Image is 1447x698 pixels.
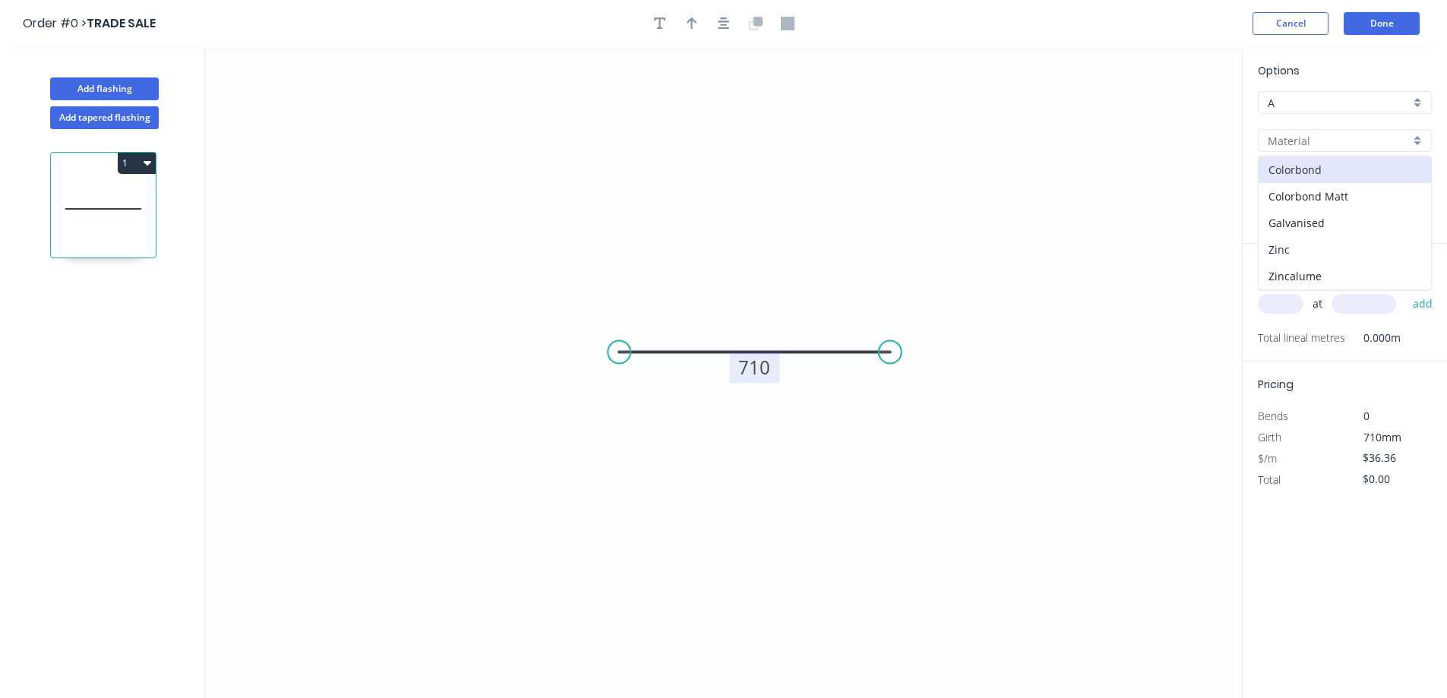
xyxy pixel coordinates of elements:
tspan: 710 [738,355,770,380]
svg: 0 [205,47,1242,698]
div: Zincalume [1259,263,1431,289]
button: add [1405,291,1441,317]
button: Add tapered flashing [50,106,159,129]
span: Girth [1258,430,1281,444]
span: 0 [1363,409,1370,423]
div: Galvanised [1259,210,1431,236]
div: Colorbond Matt [1259,183,1431,210]
span: TRADE SALE [87,14,156,32]
span: Options [1258,63,1300,78]
span: 0.000m [1345,327,1401,349]
span: 710mm [1363,430,1401,444]
button: 1 [118,153,156,174]
span: Bends [1258,409,1288,423]
span: $/m [1258,451,1277,466]
span: at [1313,293,1322,314]
div: Zinc [1259,236,1431,263]
span: Total [1258,472,1281,487]
span: Total lineal metres [1258,327,1345,349]
span: Order #0 > [23,14,87,32]
input: Material [1268,133,1410,149]
span: Pricing [1258,377,1294,392]
input: Price level [1268,95,1410,111]
div: Colorbond [1259,156,1431,183]
button: Done [1344,12,1420,35]
button: Cancel [1253,12,1329,35]
button: Add flashing [50,77,159,100]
